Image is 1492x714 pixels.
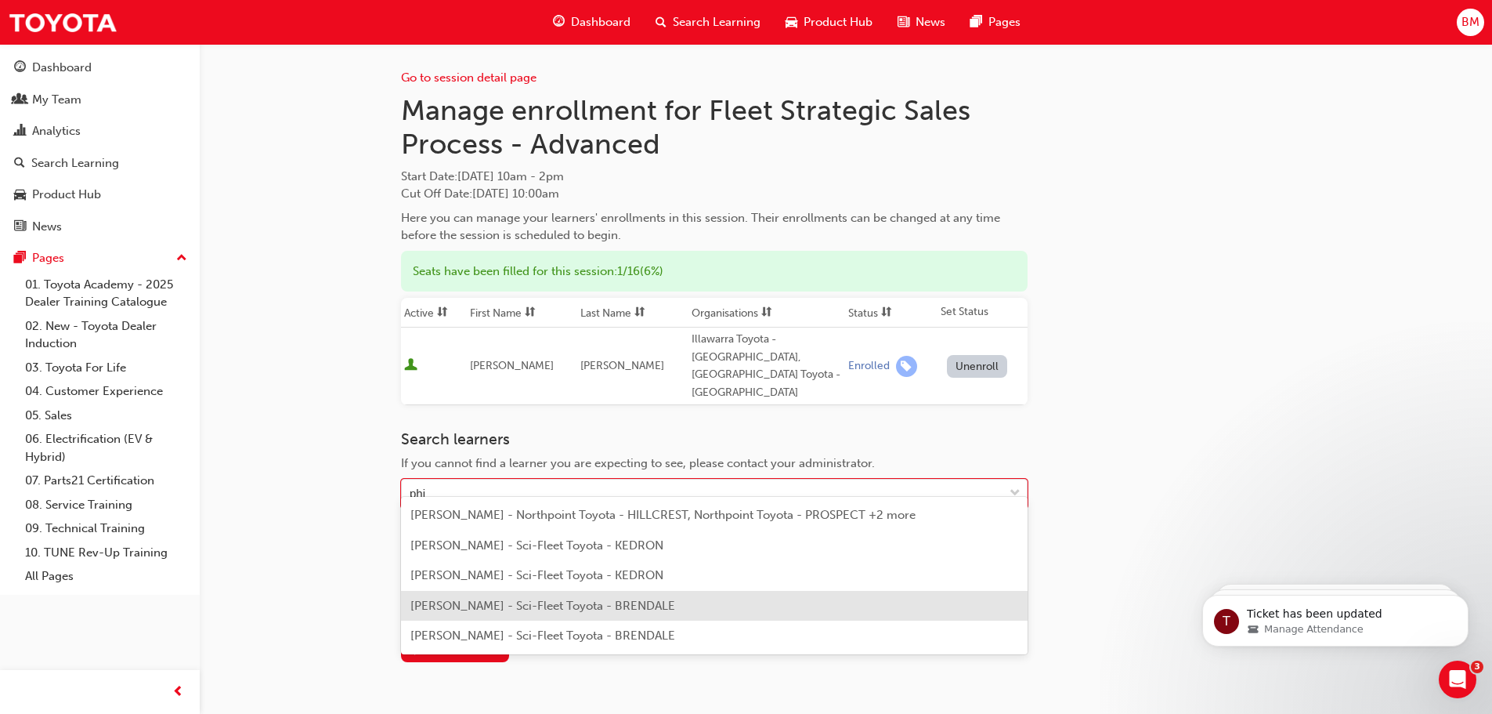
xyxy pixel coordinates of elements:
span: sorting-icon [881,306,892,320]
span: car-icon [786,13,797,32]
span: BM [1461,13,1479,31]
a: 08. Service Training [19,493,193,517]
span: 3 [1471,661,1483,673]
a: pages-iconPages [958,6,1033,38]
span: learningRecordVerb_ENROLL-icon [896,356,917,377]
span: Product Hub [804,13,872,31]
a: 03. Toyota For Life [19,356,193,380]
button: Pages [6,244,193,273]
span: pages-icon [14,252,26,266]
span: User is active [404,358,417,374]
img: Trak [8,5,117,40]
span: guage-icon [14,61,26,75]
span: [PERSON_NAME] [470,359,554,372]
span: [PERSON_NAME] - Sci-Fleet Toyota - BRENDALE [410,599,675,613]
th: Toggle SortBy [467,298,578,328]
span: sorting-icon [634,306,645,320]
span: sorting-icon [761,306,772,320]
div: Search Learning [31,154,119,172]
span: sorting-icon [437,306,448,320]
a: Product Hub [6,180,193,209]
th: Toggle SortBy [845,298,937,328]
span: Search Learning [673,13,760,31]
a: 06. Electrification (EV & Hybrid) [19,427,193,469]
h1: Manage enrollment for Fleet Strategic Sales Process - Advanced [401,93,1028,161]
a: News [6,212,193,241]
span: news-icon [898,13,909,32]
div: News [32,218,62,236]
span: Cut Off Date : [DATE] 10:00am [401,187,559,201]
div: Dashboard [32,59,92,77]
a: news-iconNews [885,6,958,38]
h3: Search learners [401,430,1028,448]
a: Go to session detail page [401,71,536,85]
span: prev-icon [172,683,184,702]
button: BM [1457,9,1484,36]
div: Here you can manage your learners' enrollments in this session. Their enrollments can be changed ... [401,209,1028,245]
a: search-iconSearch Learning [643,6,773,38]
span: [PERSON_NAME] [580,359,664,372]
span: sorting-icon [525,306,536,320]
th: Set Status [937,298,1028,328]
span: down-icon [1010,484,1021,504]
div: Seats have been filled for this session : 1 / 16 ( 6% ) [401,251,1028,292]
a: 07. Parts21 Certification [19,469,193,493]
span: search-icon [656,13,667,32]
a: Search Learning [6,149,193,178]
span: search-icon [14,157,25,171]
iframe: Intercom live chat [1439,661,1476,698]
a: 10. TUNE Rev-Up Training [19,541,193,565]
th: Toggle SortBy [688,298,845,328]
span: Dashboard [571,13,630,31]
a: Analytics [6,117,193,146]
span: guage-icon [553,13,565,32]
th: Toggle SortBy [401,298,467,328]
span: If you cannot find a learner you are expecting to see, please contact your administrator. [401,456,875,470]
iframe: Intercom notifications message [1179,562,1492,672]
span: Start Date : [401,168,1028,186]
span: pages-icon [970,13,982,32]
span: [PERSON_NAME] - Sci-Fleet Toyota - BRENDALE [410,629,675,643]
div: Analytics [32,122,81,140]
a: 09. Technical Training [19,516,193,541]
span: car-icon [14,188,26,202]
div: Enrolled [848,359,890,374]
span: chart-icon [14,125,26,139]
span: people-icon [14,93,26,107]
span: [PERSON_NAME] - Sci-Fleet Toyota - KEDRON [410,538,663,553]
a: 02. New - Toyota Dealer Induction [19,314,193,356]
span: News [916,13,945,31]
a: 01. Toyota Academy - 2025 Dealer Training Catalogue [19,273,193,314]
span: [PERSON_NAME] - Sci-Fleet Toyota - KEDRON [410,568,663,582]
a: guage-iconDashboard [540,6,643,38]
a: My Team [6,85,193,114]
div: My Team [32,91,81,109]
a: Dashboard [6,53,193,82]
span: [PERSON_NAME] - Northpoint Toyota - HILLCREST, Northpoint Toyota - PROSPECT +2 more [410,508,916,522]
span: [DATE] 10am - 2pm [457,169,564,183]
span: up-icon [176,248,187,269]
button: Unenroll [947,355,1008,378]
th: Toggle SortBy [577,298,688,328]
div: Illawarra Toyota - [GEOGRAPHIC_DATA], [GEOGRAPHIC_DATA] Toyota - [GEOGRAPHIC_DATA] [692,331,842,401]
a: All Pages [19,564,193,589]
a: car-iconProduct Hub [773,6,885,38]
button: DashboardMy TeamAnalyticsSearch LearningProduct HubNews [6,50,193,244]
div: Pages [32,249,64,267]
a: 04. Customer Experience [19,379,193,404]
div: Product Hub [32,186,101,204]
span: Pages [988,13,1021,31]
span: news-icon [14,220,26,234]
a: 05. Sales [19,404,193,428]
